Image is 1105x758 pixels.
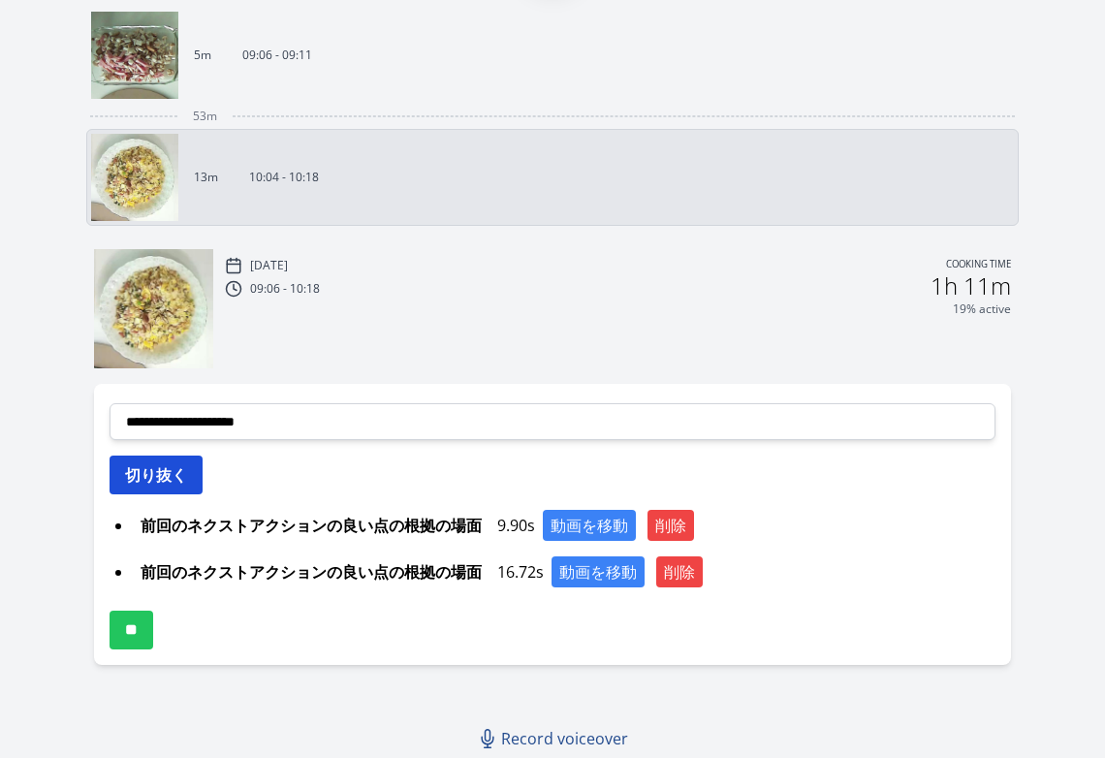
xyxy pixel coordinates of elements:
[249,170,319,185] p: 10:04 - 10:18
[91,12,178,99] img: 250921000714_thumb.jpeg
[647,510,694,541] button: 削除
[931,274,1011,298] h2: 1h 11m
[470,719,640,758] a: Record voiceover
[543,510,636,541] button: 動画を移動
[242,47,312,63] p: 09:06 - 09:11
[133,556,995,587] div: 16.72s
[501,727,628,750] span: Record voiceover
[953,301,1011,317] p: 19% active
[194,47,211,63] p: 5m
[250,281,320,297] p: 09:06 - 10:18
[946,257,1011,274] p: Cooking time
[91,134,178,221] img: 250921010532_thumb.jpeg
[133,556,489,587] span: 前回のネクストアクションの良い点の根拠の場面
[193,109,217,124] span: 53m
[250,258,288,273] p: [DATE]
[133,510,995,541] div: 9.90s
[194,170,218,185] p: 13m
[552,556,645,587] button: 動画を移動
[656,556,703,587] button: 削除
[94,249,213,368] img: 250921010532_thumb.jpeg
[110,456,203,494] button: 切り抜く
[133,510,489,541] span: 前回のネクストアクションの良い点の根拠の場面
